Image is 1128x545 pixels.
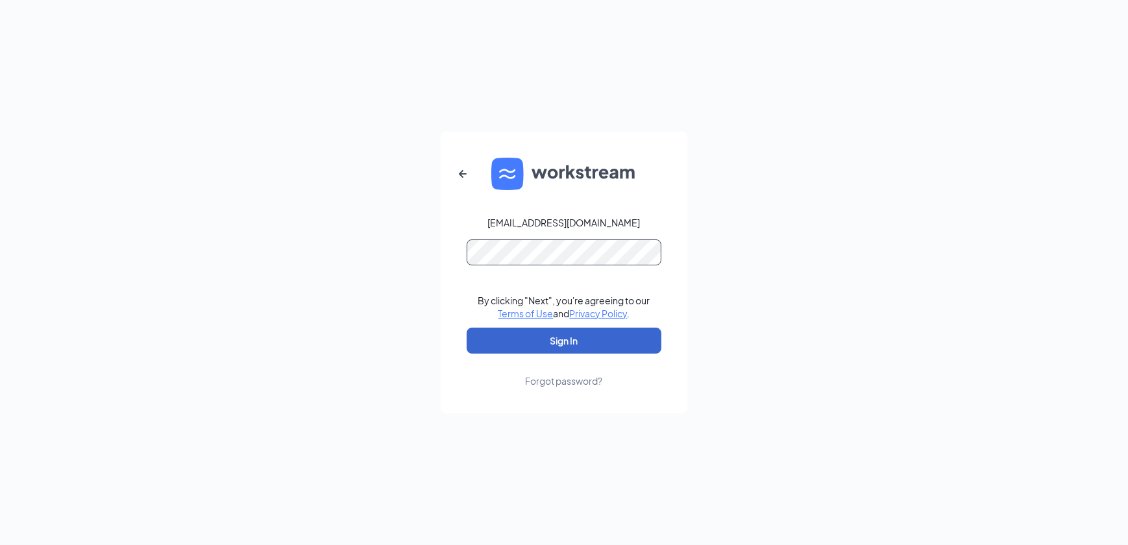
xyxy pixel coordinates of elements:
svg: ArrowLeftNew [455,166,471,182]
a: Forgot password? [526,354,603,387]
div: By clicking "Next", you're agreeing to our and . [478,294,650,320]
div: Forgot password? [526,374,603,387]
button: Sign In [467,328,661,354]
a: Privacy Policy [570,308,628,319]
a: Terms of Use [498,308,554,319]
img: WS logo and Workstream text [491,158,637,190]
div: [EMAIL_ADDRESS][DOMAIN_NAME] [488,216,641,229]
button: ArrowLeftNew [447,158,478,189]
